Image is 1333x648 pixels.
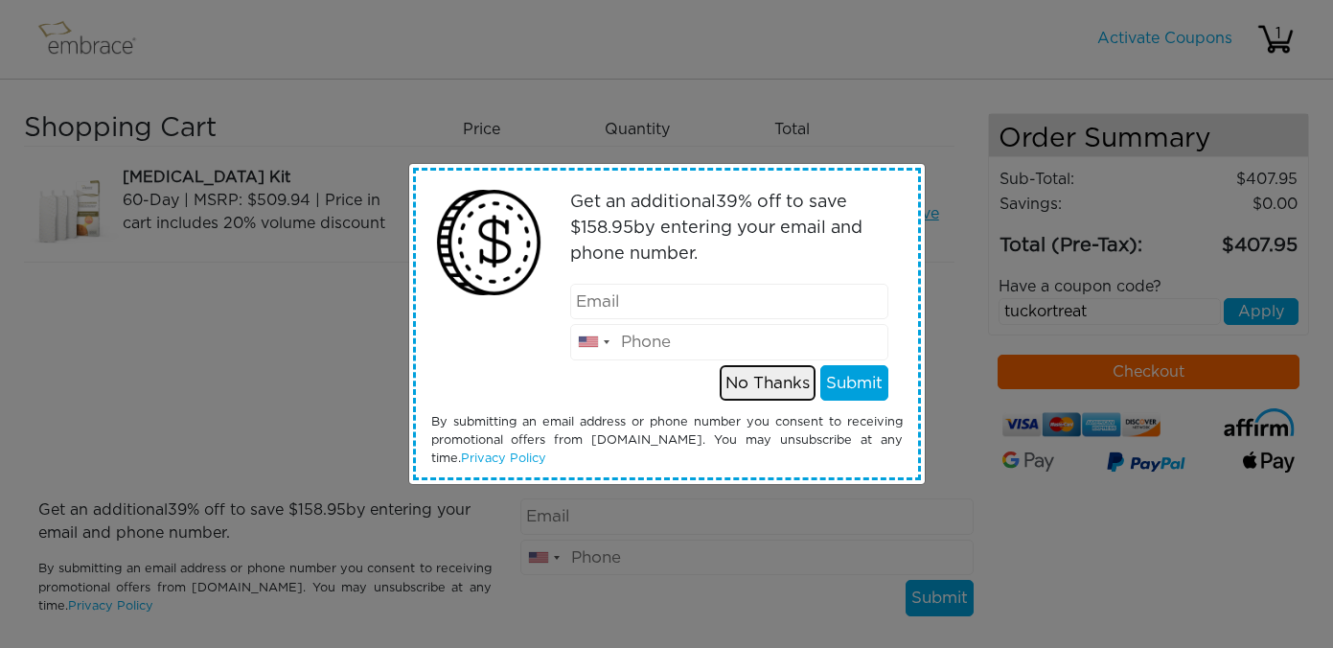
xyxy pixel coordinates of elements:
div: United States: +1 [571,325,615,359]
button: Submit [820,365,888,402]
span: 158.95 [581,220,633,237]
a: Privacy Policy [461,452,546,465]
p: Get an additional % off to save $ by entering your email and phone number. [570,190,888,267]
span: 39 [716,194,738,211]
button: No Thanks [720,365,816,402]
input: Email [570,284,888,320]
input: Phone [570,324,888,360]
div: By submitting an email address or phone number you consent to receiving promotional offers from [... [417,413,917,469]
img: money2.png [426,180,552,306]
